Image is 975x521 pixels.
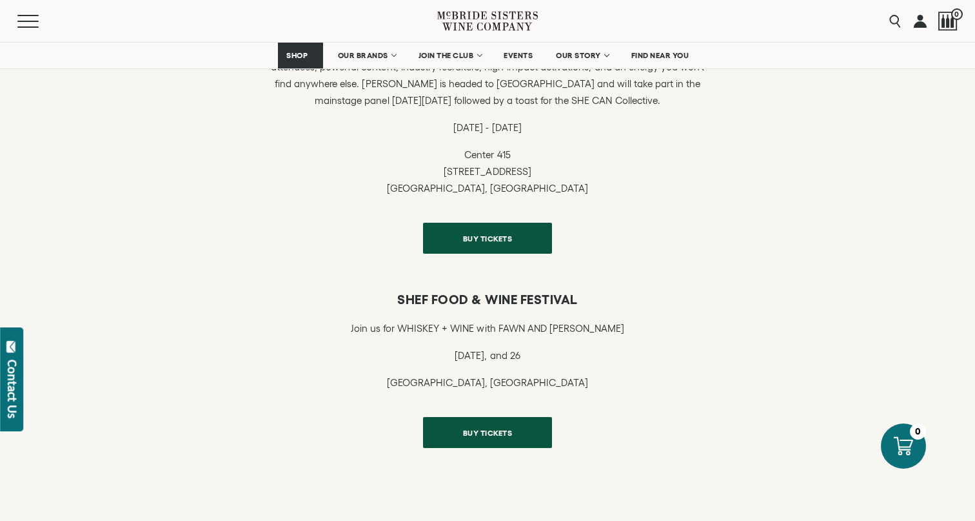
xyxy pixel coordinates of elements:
[495,43,541,68] a: EVENTS
[351,374,624,391] p: [GEOGRAPHIC_DATA], [GEOGRAPHIC_DATA]
[423,223,553,254] a: BUY TICKETS
[410,43,489,68] a: JOIN THE CLUB
[330,43,404,68] a: OUR BRANDS
[351,347,624,364] p: [DATE], and 26
[338,51,388,60] span: OUR BRANDS
[547,43,616,68] a: OUR STORY
[17,15,64,28] button: Mobile Menu Trigger
[951,8,963,20] span: 0
[265,292,710,307] h6: Shef Food & Wine Festival
[440,226,535,251] span: BUY TICKETS
[504,51,533,60] span: EVENTS
[351,320,624,337] p: Join us for WHISKEY + WINE with FAWN AND [PERSON_NAME]
[286,51,308,60] span: SHOP
[265,42,710,109] p: Sistas in Sales is the Largest global gathering for women of color in sales returns with 1,000+ a...
[631,51,689,60] span: FIND NEAR YOU
[265,147,710,197] p: Center 415 [STREET_ADDRESS] [GEOGRAPHIC_DATA], [GEOGRAPHIC_DATA]
[278,43,323,68] a: SHOP
[910,424,926,440] div: 0
[423,417,553,448] a: BUY TICKETS
[6,360,19,418] div: Contact Us
[265,119,710,136] p: [DATE] - [DATE]
[623,43,698,68] a: FIND NEAR YOU
[556,51,601,60] span: OUR STORY
[419,51,474,60] span: JOIN THE CLUB
[440,420,535,445] span: BUY TICKETS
